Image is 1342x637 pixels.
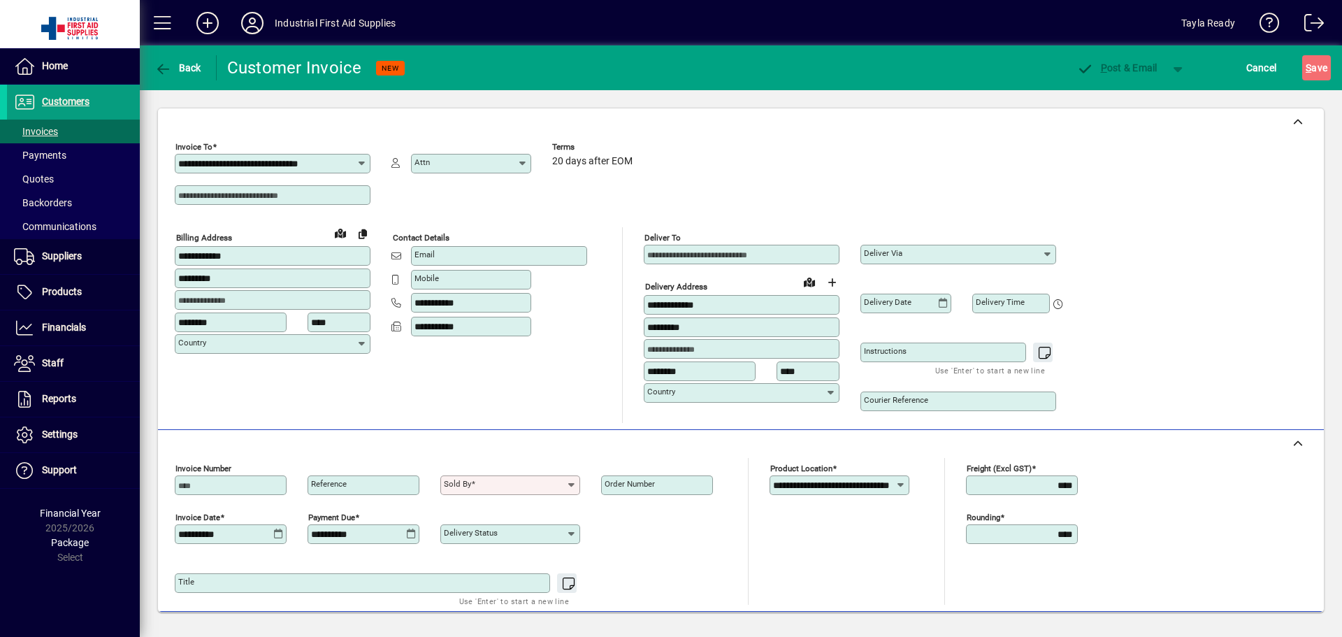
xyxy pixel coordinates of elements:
[227,57,362,79] div: Customer Invoice
[7,310,140,345] a: Financials
[647,387,675,396] mat-label: Country
[42,464,77,475] span: Support
[552,143,636,152] span: Terms
[1181,12,1235,34] div: Tayla Ready
[1069,55,1164,80] button: Post & Email
[175,464,231,473] mat-label: Invoice number
[178,577,194,587] mat-label: Title
[308,513,355,522] mat-label: Payment due
[175,142,212,152] mat-label: Invoice To
[7,275,140,310] a: Products
[7,191,140,215] a: Backorders
[7,239,140,274] a: Suppliers
[7,167,140,191] a: Quotes
[1306,57,1327,79] span: ave
[7,417,140,452] a: Settings
[42,250,82,262] span: Suppliers
[311,479,347,489] mat-label: Reference
[185,10,230,36] button: Add
[178,338,206,348] mat-label: Country
[140,55,217,80] app-page-header-button: Back
[444,528,498,538] mat-label: Delivery status
[798,271,821,293] a: View on map
[14,197,72,208] span: Backorders
[382,64,399,73] span: NEW
[644,233,681,243] mat-label: Deliver To
[1306,62,1311,73] span: S
[414,250,435,259] mat-label: Email
[42,429,78,440] span: Settings
[414,273,439,283] mat-label: Mobile
[42,286,82,297] span: Products
[40,508,101,519] span: Financial Year
[864,395,928,405] mat-label: Courier Reference
[1249,3,1280,48] a: Knowledge Base
[14,221,96,232] span: Communications
[935,362,1045,378] mat-hint: Use 'Enter' to start a new line
[1101,62,1107,73] span: P
[14,150,66,161] span: Payments
[14,173,54,185] span: Quotes
[42,60,68,71] span: Home
[967,464,1032,473] mat-label: Freight (excl GST)
[605,479,655,489] mat-label: Order number
[444,479,471,489] mat-label: Sold by
[864,297,911,307] mat-label: Delivery date
[1302,55,1331,80] button: Save
[7,120,140,143] a: Invoices
[329,222,352,244] a: View on map
[42,322,86,333] span: Financials
[151,55,205,80] button: Back
[275,12,396,34] div: Industrial First Aid Supplies
[7,453,140,488] a: Support
[7,143,140,167] a: Payments
[154,62,201,73] span: Back
[1243,55,1280,80] button: Cancel
[7,215,140,238] a: Communications
[42,357,64,368] span: Staff
[821,271,843,294] button: Choose address
[770,464,832,473] mat-label: Product location
[14,126,58,137] span: Invoices
[352,222,374,245] button: Copy to Delivery address
[175,513,220,522] mat-label: Invoice date
[967,513,1000,522] mat-label: Rounding
[864,248,902,258] mat-label: Deliver via
[976,297,1025,307] mat-label: Delivery time
[42,96,89,107] span: Customers
[459,593,569,609] mat-hint: Use 'Enter' to start a new line
[7,346,140,381] a: Staff
[1246,57,1277,79] span: Cancel
[7,382,140,417] a: Reports
[1294,3,1325,48] a: Logout
[864,346,907,356] mat-label: Instructions
[1076,62,1157,73] span: ost & Email
[230,10,275,36] button: Profile
[51,537,89,548] span: Package
[7,49,140,84] a: Home
[552,156,633,167] span: 20 days after EOM
[414,157,430,167] mat-label: Attn
[42,393,76,404] span: Reports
